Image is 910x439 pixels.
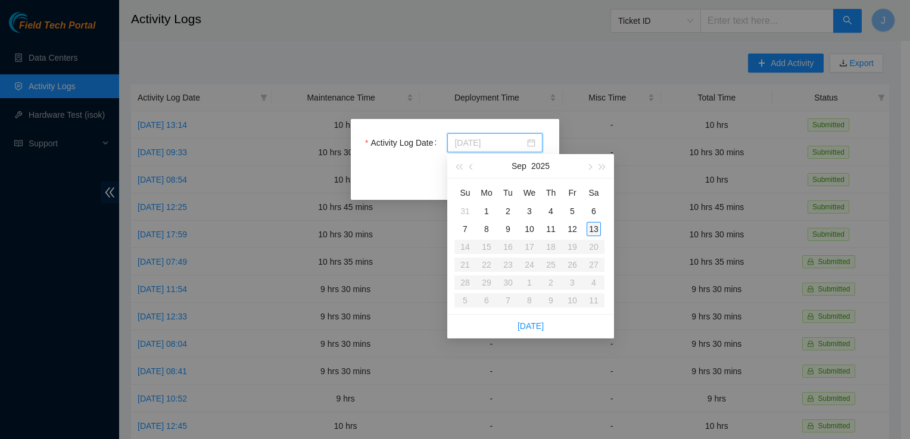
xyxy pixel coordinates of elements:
td: 2025-09-01 [476,202,497,220]
td: 2025-09-03 [519,202,540,220]
input: Activity Log Date [454,136,525,149]
td: 2025-09-02 [497,202,519,220]
th: Mo [476,183,497,202]
div: 2 [501,204,515,218]
div: 11 [544,222,558,236]
td: 2025-09-13 [583,220,604,238]
div: 4 [544,204,558,218]
div: 1 [479,204,494,218]
div: 12 [565,222,579,236]
div: 31 [458,204,472,218]
td: 2025-09-12 [562,220,583,238]
td: 2025-09-10 [519,220,540,238]
div: 8 [479,222,494,236]
button: Sep [512,154,526,178]
td: 2025-09-07 [454,220,476,238]
a: [DATE] [518,321,544,331]
th: We [519,183,540,202]
td: 2025-09-11 [540,220,562,238]
td: 2025-09-09 [497,220,519,238]
th: Su [454,183,476,202]
button: 2025 [531,154,550,178]
div: 6 [587,204,601,218]
div: 9 [501,222,515,236]
td: 2025-08-31 [454,202,476,220]
div: 10 [522,222,537,236]
td: 2025-09-08 [476,220,497,238]
div: 3 [522,204,537,218]
div: 13 [587,222,601,236]
th: Th [540,183,562,202]
th: Sa [583,183,604,202]
td: 2025-09-05 [562,202,583,220]
th: Fr [562,183,583,202]
label: Activity Log Date [365,133,441,152]
div: 5 [565,204,579,218]
td: 2025-09-04 [540,202,562,220]
div: 7 [458,222,472,236]
td: 2025-09-06 [583,202,604,220]
th: Tu [497,183,519,202]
